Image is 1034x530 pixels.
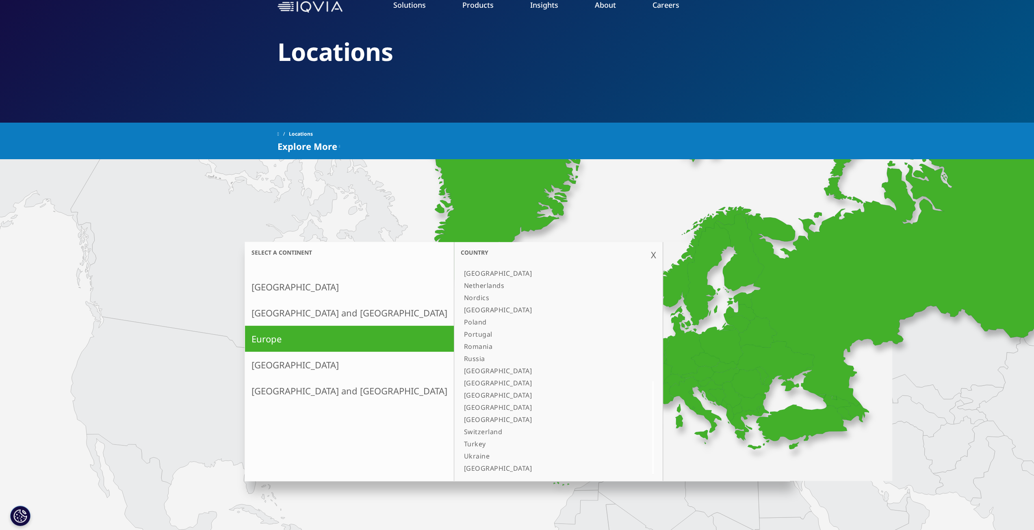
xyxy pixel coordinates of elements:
a: [GEOGRAPHIC_DATA] [245,352,454,378]
a: [GEOGRAPHIC_DATA] [461,401,636,413]
div: X [651,249,656,261]
a: [GEOGRAPHIC_DATA] [245,274,454,300]
a: Portugal [461,328,636,340]
a: [GEOGRAPHIC_DATA] and [GEOGRAPHIC_DATA] [245,378,454,404]
span: Explore More [277,141,337,151]
a: Russia [461,353,636,365]
a: [GEOGRAPHIC_DATA] [461,365,636,377]
span: Locations [289,127,313,141]
a: Netherlands [461,279,636,292]
a: Romania [461,340,636,353]
a: Switzerland [461,426,636,438]
a: [GEOGRAPHIC_DATA] [461,304,636,316]
a: Poland [461,316,636,328]
h3: Select a continent [245,249,454,256]
h3: Country [454,242,663,263]
a: [GEOGRAPHIC_DATA] [461,462,636,474]
a: [GEOGRAPHIC_DATA] [461,267,636,279]
a: [GEOGRAPHIC_DATA] [461,389,636,401]
h2: Locations [277,37,757,67]
a: Nordics [461,292,636,304]
a: [GEOGRAPHIC_DATA] and [GEOGRAPHIC_DATA] [245,300,454,326]
a: Turkey [461,438,636,450]
button: Cookies Settings [10,506,30,526]
a: [GEOGRAPHIC_DATA] [461,377,636,389]
a: Ukraine [461,450,636,462]
img: IQVIA Healthcare Information Technology and Pharma Clinical Research Company [277,1,342,13]
a: Europe [245,326,454,352]
a: [GEOGRAPHIC_DATA] [461,413,636,426]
